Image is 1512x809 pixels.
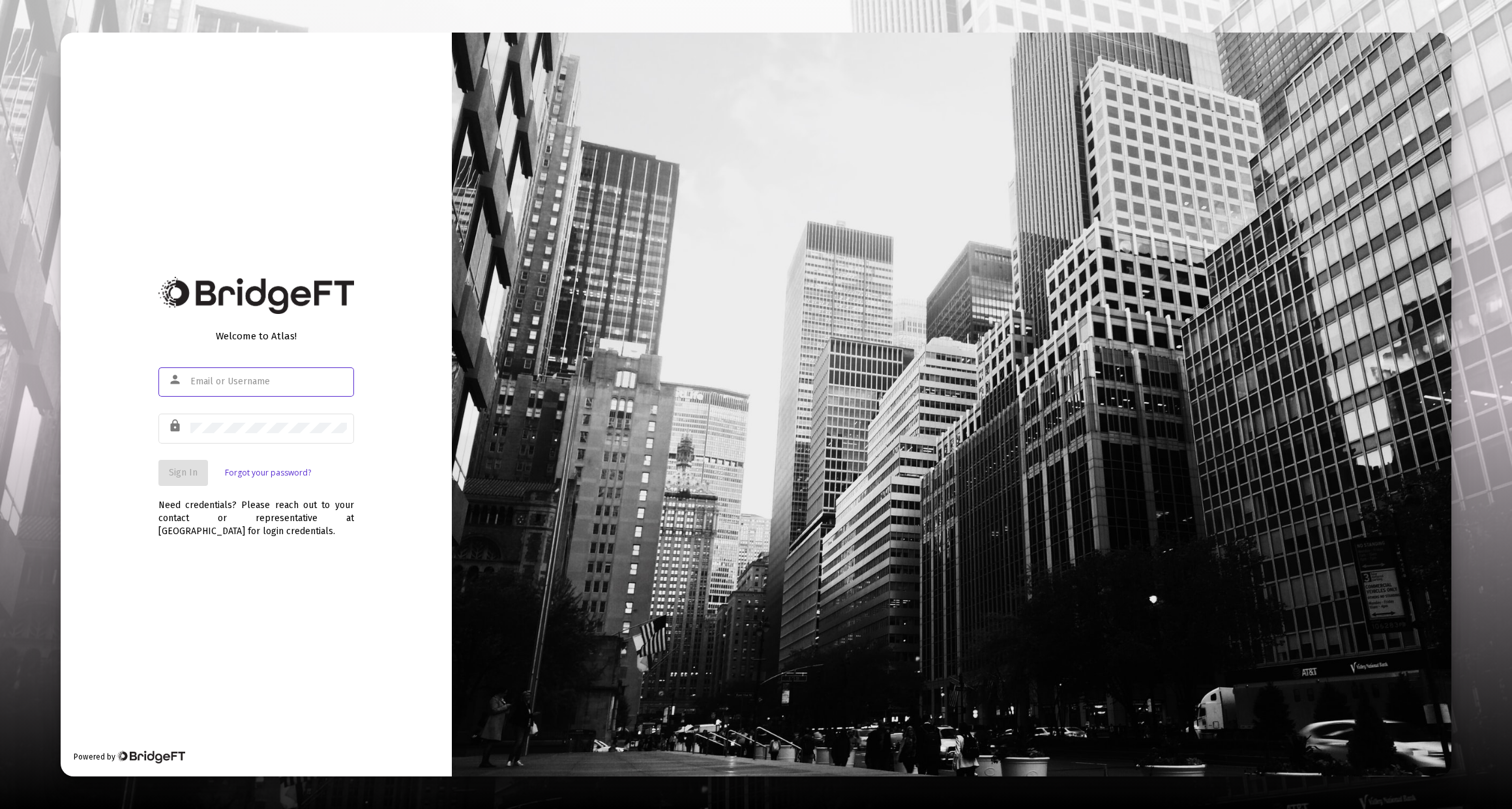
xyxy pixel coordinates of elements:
a: Forgot your password? [225,466,311,479]
button: Sign In [158,460,208,486]
input: Email or Username [190,376,347,387]
div: Need credentials? Please reach out to your contact or representative at [GEOGRAPHIC_DATA] for log... [158,486,354,538]
mat-icon: lock [168,418,184,434]
span: Sign In [169,467,198,478]
div: Welcome to Atlas! [158,330,354,343]
div: Powered by [74,750,185,763]
img: Bridge Financial Technology Logo [117,750,185,763]
img: Bridge Financial Technology Logo [158,277,354,314]
mat-icon: person [168,372,184,388]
